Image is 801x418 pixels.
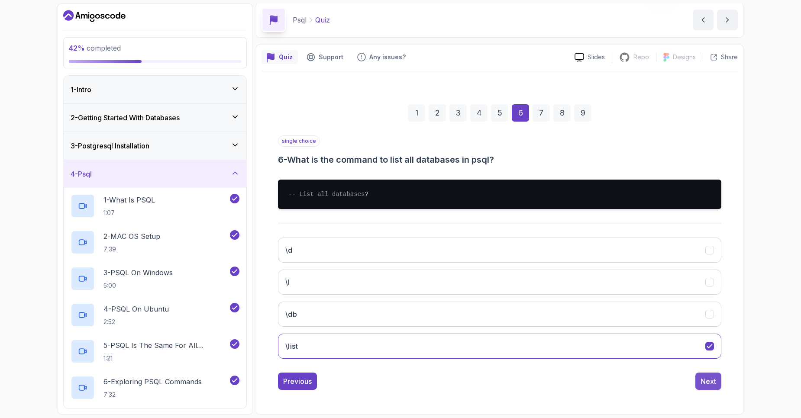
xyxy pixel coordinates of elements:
h3: \list [285,341,298,351]
button: Share [703,53,738,61]
p: 7:32 [103,390,202,399]
p: Repo [633,53,649,61]
button: Feedback button [352,50,411,64]
p: Quiz [279,53,293,61]
button: next content [717,10,738,30]
button: 2-Getting Started With Databases [64,104,246,132]
button: Previous [278,373,317,390]
p: 1 - What Is PSQL [103,195,155,205]
button: Support button [301,50,349,64]
a: Slides [568,53,612,62]
p: Psql [293,15,307,25]
span: 42 % [69,44,85,52]
div: 7 [533,104,550,122]
button: \l [278,270,721,295]
p: Quiz [315,15,330,25]
button: 4-Psql [64,160,246,188]
h3: 1 - Intro [71,84,91,95]
button: 2-MAC OS Setup7:39 [71,230,239,254]
a: Dashboard [63,9,126,23]
div: 4 [470,104,488,122]
button: 3-PSQL On Windows5:00 [71,267,239,291]
h3: 6 - What is the command to list all databases in psql? [278,154,721,166]
button: 4-PSQL On Ubuntu2:52 [71,303,239,327]
button: 1-What Is PSQL1:07 [71,194,239,218]
p: 1:07 [103,209,155,217]
h3: 3 - Postgresql Installation [71,141,149,151]
p: Support [319,53,343,61]
div: Previous [283,376,312,386]
h3: \d [285,245,293,255]
div: 2 [429,104,446,122]
div: 8 [553,104,571,122]
button: \d [278,238,721,263]
pre: ? [278,180,721,209]
p: 6 - Exploring PSQL Commands [103,376,202,387]
p: 5:00 [103,281,173,290]
div: 1 [408,104,425,122]
button: \db [278,302,721,327]
p: 3 - PSQL On Windows [103,267,173,278]
h3: 4 - Psql [71,169,92,179]
p: Designs [673,53,696,61]
p: Slides [588,53,605,61]
h3: 2 - Getting Started With Databases [71,113,180,123]
button: 1-Intro [64,76,246,103]
div: Next [701,376,716,386]
h3: \db [285,309,297,319]
button: previous content [693,10,714,30]
p: 2:52 [103,318,169,326]
p: 1:21 [103,354,228,363]
button: quiz button [262,50,298,64]
button: 3-Postgresql Installation [64,132,246,160]
p: single choice [278,135,320,147]
p: Any issues? [369,53,406,61]
h3: \l [285,277,290,287]
span: completed [69,44,121,52]
button: \list [278,334,721,359]
p: 5 - PSQL Is The Same For All Operating Systems [103,340,228,350]
div: 6 [512,104,529,122]
p: 2 - MAC OS Setup [103,231,160,241]
button: 5-PSQL Is The Same For All Operating Systems1:21 [71,339,239,363]
span: -- List all databases [288,191,365,198]
p: Share [721,53,738,61]
div: 3 [449,104,467,122]
p: 4 - PSQL On Ubuntu [103,304,169,314]
div: 9 [574,104,591,122]
button: 6-Exploring PSQL Commands7:32 [71,376,239,400]
div: 5 [491,104,508,122]
p: 7:39 [103,245,160,254]
button: Next [695,373,721,390]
